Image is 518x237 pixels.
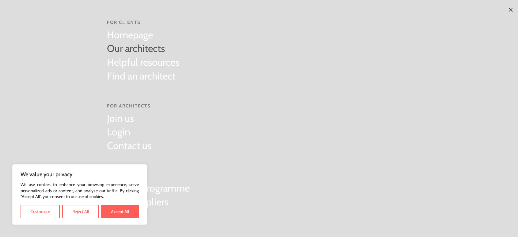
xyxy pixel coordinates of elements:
[107,19,179,26] span: For Clients
[21,205,60,218] button: Customize
[107,42,179,56] a: Our architects
[107,139,151,153] a: Contact us
[62,205,98,218] button: Reject All
[107,103,151,109] span: For Architects
[107,181,190,195] a: Referral programme
[107,69,179,83] a: Find an architect
[107,173,190,179] span: For everyone
[107,28,179,42] a: Homepage
[107,125,151,139] a: Login
[21,182,139,200] p: We use cookies to enhance your browsing experience, serve personalized ads or content, and analyz...
[107,195,190,209] a: Trade suppliers
[101,205,139,218] button: Accept All
[508,7,513,12] img: ×
[107,56,179,69] a: Helpful resources
[107,112,151,126] a: Join us
[21,171,139,178] p: We value your privacy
